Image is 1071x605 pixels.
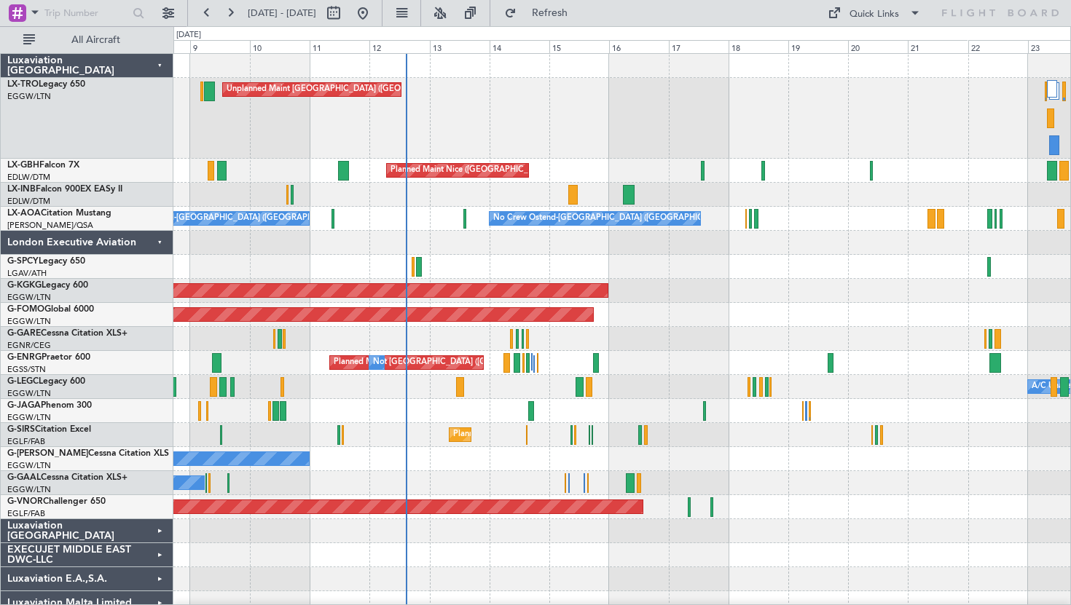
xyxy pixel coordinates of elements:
[7,425,35,434] span: G-SIRS
[7,281,88,290] a: G-KGKGLegacy 600
[7,353,42,362] span: G-ENRG
[7,436,45,447] a: EGLF/FAB
[7,449,88,458] span: G-[PERSON_NAME]
[7,292,51,303] a: EGGW/LTN
[248,7,316,20] span: [DATE] - [DATE]
[7,473,41,482] span: G-GAAL
[7,161,79,170] a: LX-GBHFalcon 7X
[7,497,106,506] a: G-VNORChallenger 650
[7,220,93,231] a: [PERSON_NAME]/QSA
[7,484,51,495] a: EGGW/LTN
[7,185,36,194] span: LX-INB
[729,40,788,53] div: 18
[669,40,729,53] div: 17
[250,40,310,53] div: 10
[7,377,39,386] span: G-LEGC
[7,449,169,458] a: G-[PERSON_NAME]Cessna Citation XLS
[227,79,466,100] div: Unplanned Maint [GEOGRAPHIC_DATA] ([GEOGRAPHIC_DATA])
[493,207,732,229] div: No Crew Ostend-[GEOGRAPHIC_DATA] ([GEOGRAPHIC_DATA])
[498,1,585,25] button: Refresh
[7,473,127,482] a: G-GAALCessna Citation XLS+
[549,40,609,53] div: 15
[7,316,51,327] a: EGGW/LTN
[7,508,45,519] a: EGLF/FAB
[968,40,1028,53] div: 22
[369,40,429,53] div: 12
[820,1,928,25] button: Quick Links
[7,412,51,423] a: EGGW/LTN
[7,281,42,290] span: G-KGKG
[7,353,90,362] a: G-ENRGPraetor 600
[7,377,85,386] a: G-LEGCLegacy 600
[7,388,51,399] a: EGGW/LTN
[373,352,407,373] div: No Crew
[7,196,50,207] a: EDLW/DTM
[490,40,549,53] div: 14
[7,364,46,375] a: EGSS/STN
[7,401,41,410] span: G-JAGA
[7,161,39,170] span: LX-GBH
[7,257,85,266] a: G-SPCYLegacy 650
[850,7,899,22] div: Quick Links
[7,305,94,314] a: G-FOMOGlobal 6000
[7,91,51,102] a: EGGW/LTN
[334,352,563,373] div: Planned Maint [GEOGRAPHIC_DATA] ([GEOGRAPHIC_DATA])
[7,268,47,279] a: LGAV/ATH
[44,2,128,24] input: Trip Number
[908,40,968,53] div: 21
[7,329,127,338] a: G-GARECessna Citation XLS+
[7,425,91,434] a: G-SIRSCitation Excel
[7,305,44,314] span: G-FOMO
[7,185,122,194] a: LX-INBFalcon 900EX EASy II
[391,159,553,181] div: Planned Maint Nice ([GEOGRAPHIC_DATA])
[7,329,41,338] span: G-GARE
[176,29,201,41] div: [DATE]
[7,209,111,218] a: LX-AOACitation Mustang
[430,40,490,53] div: 13
[16,28,158,52] button: All Aircraft
[7,257,39,266] span: G-SPCY
[7,172,50,183] a: EDLW/DTM
[38,35,154,45] span: All Aircraft
[111,207,350,229] div: No Crew Ostend-[GEOGRAPHIC_DATA] ([GEOGRAPHIC_DATA])
[7,80,85,89] a: LX-TROLegacy 650
[7,497,43,506] span: G-VNOR
[7,460,51,471] a: EGGW/LTN
[7,401,92,410] a: G-JAGAPhenom 300
[310,40,369,53] div: 11
[453,424,683,446] div: Planned Maint [GEOGRAPHIC_DATA] ([GEOGRAPHIC_DATA])
[190,40,250,53] div: 9
[848,40,908,53] div: 20
[519,8,581,18] span: Refresh
[609,40,669,53] div: 16
[7,209,41,218] span: LX-AOA
[7,80,39,89] span: LX-TRO
[788,40,848,53] div: 19
[7,340,51,351] a: EGNR/CEG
